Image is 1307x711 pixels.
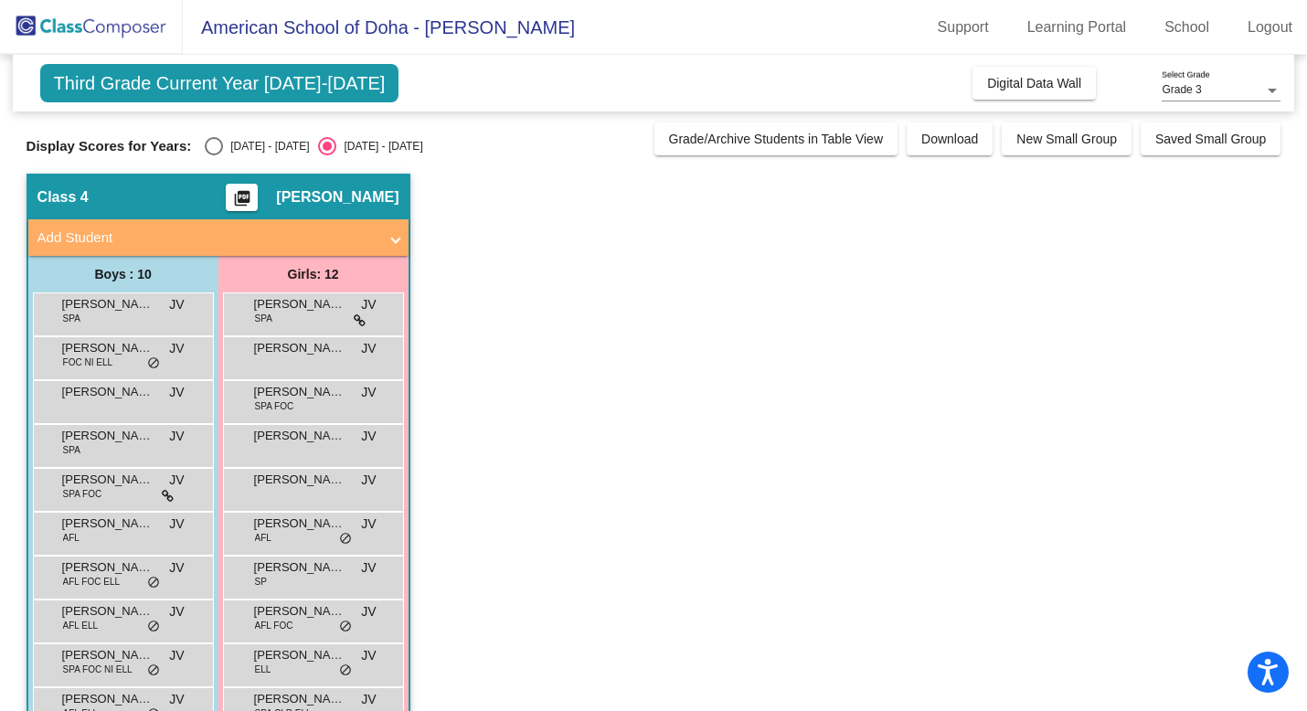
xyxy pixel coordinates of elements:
[63,619,99,632] span: AFL ELL
[62,427,154,445] span: [PERSON_NAME]
[336,138,422,154] div: [DATE] - [DATE]
[907,122,993,155] button: Download
[37,228,377,249] mat-panel-title: Add Student
[62,295,154,313] span: [PERSON_NAME]
[63,312,80,325] span: SPA
[169,690,184,709] span: JV
[231,189,253,215] mat-icon: picture_as_pdf
[1155,132,1266,146] span: Saved Small Group
[169,515,184,534] span: JV
[63,575,120,589] span: AFL FOC ELL
[254,558,345,577] span: [PERSON_NAME]
[361,427,376,446] span: JV
[255,399,294,413] span: SPA FOC
[1013,13,1142,42] a: Learning Portal
[339,663,352,678] span: do_not_disturb_alt
[361,558,376,578] span: JV
[255,575,267,589] span: SP
[254,295,345,313] span: [PERSON_NAME]
[255,619,293,632] span: AFL FOC
[183,13,575,42] span: American School of Doha - [PERSON_NAME]
[169,339,184,358] span: JV
[361,295,376,314] span: JV
[169,646,184,665] span: JV
[1150,13,1224,42] a: School
[205,137,422,155] mat-radio-group: Select an option
[361,339,376,358] span: JV
[28,219,409,256] mat-expansion-panel-header: Add Student
[63,531,80,545] span: AFL
[147,356,160,371] span: do_not_disturb_alt
[28,256,218,292] div: Boys : 10
[169,602,184,621] span: JV
[63,663,133,676] span: SPA FOC NI ELL
[339,532,352,547] span: do_not_disturb_alt
[169,471,184,490] span: JV
[361,646,376,665] span: JV
[921,132,978,146] span: Download
[40,64,399,102] span: Third Grade Current Year [DATE]-[DATE]
[669,132,884,146] span: Grade/Archive Students in Table View
[1141,122,1280,155] button: Saved Small Group
[63,355,112,369] span: FOC NI ELL
[254,383,345,401] span: [PERSON_NAME]
[361,515,376,534] span: JV
[62,339,154,357] span: [PERSON_NAME]
[361,690,376,709] span: JV
[169,427,184,446] span: JV
[923,13,1004,42] a: Support
[254,339,345,357] span: [PERSON_NAME]
[254,427,345,445] span: [PERSON_NAME]
[339,620,352,634] span: do_not_disturb_alt
[1162,83,1201,96] span: Grade 3
[255,663,271,676] span: ELL
[254,471,345,489] span: [PERSON_NAME]
[361,602,376,621] span: JV
[987,76,1081,90] span: Digital Data Wall
[972,67,1096,100] button: Digital Data Wall
[147,663,160,678] span: do_not_disturb_alt
[361,471,376,490] span: JV
[255,312,272,325] span: SPA
[62,646,154,664] span: [PERSON_NAME]
[147,620,160,634] span: do_not_disturb_alt
[63,443,80,457] span: SPA
[361,383,376,402] span: JV
[1002,122,1132,155] button: New Small Group
[169,558,184,578] span: JV
[62,602,154,621] span: [PERSON_NAME]
[218,256,409,292] div: Girls: 12
[276,188,398,207] span: [PERSON_NAME]
[169,295,184,314] span: JV
[254,602,345,621] span: [PERSON_NAME]
[147,576,160,590] span: do_not_disturb_alt
[223,138,309,154] div: [DATE] - [DATE]
[62,383,154,401] span: [PERSON_NAME]
[255,531,271,545] span: AFL
[654,122,898,155] button: Grade/Archive Students in Table View
[27,138,192,154] span: Display Scores for Years:
[37,188,89,207] span: Class 4
[63,487,102,501] span: SPA FOC
[254,515,345,533] span: [PERSON_NAME] (Maddie) [PERSON_NAME]
[1016,132,1117,146] span: New Small Group
[62,471,154,489] span: [PERSON_NAME]
[1233,13,1307,42] a: Logout
[62,515,154,533] span: [PERSON_NAME]
[169,383,184,402] span: JV
[62,690,154,708] span: [PERSON_NAME]
[254,646,345,664] span: [PERSON_NAME]
[62,558,154,577] span: [PERSON_NAME]
[254,690,345,708] span: [PERSON_NAME]
[226,184,258,211] button: Print Students Details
